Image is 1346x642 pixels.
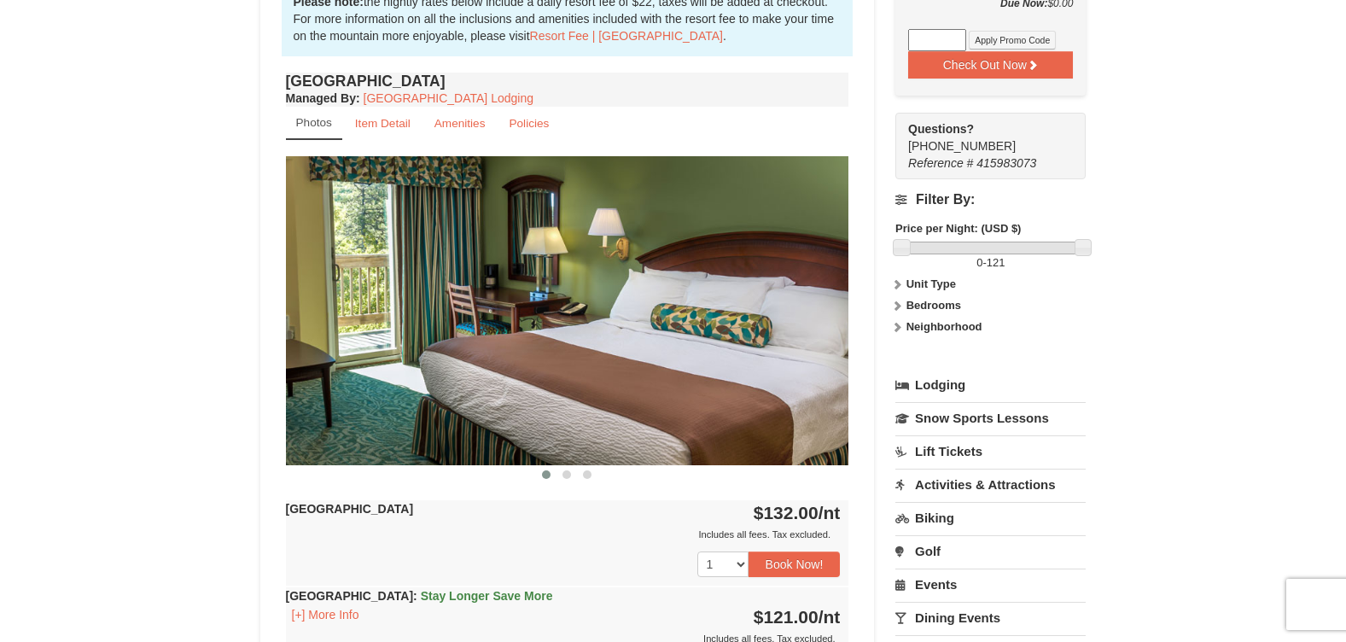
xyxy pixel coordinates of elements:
span: /nt [819,503,841,522]
strong: Price per Night: (USD $) [895,222,1021,235]
span: 121 [987,256,1005,269]
button: Check Out Now [908,51,1073,79]
div: Includes all fees. Tax excluded. [286,526,841,543]
span: /nt [819,607,841,627]
a: Golf [895,535,1086,567]
img: 18876286-36-6bbdb14b.jpg [286,156,849,464]
strong: [GEOGRAPHIC_DATA] [286,589,553,603]
button: Apply Promo Code [969,31,1056,50]
a: Lift Tickets [895,435,1086,467]
a: [GEOGRAPHIC_DATA] Lodging [364,91,533,105]
span: [PHONE_NUMBER] [908,120,1055,153]
label: - [895,254,1086,271]
small: Policies [509,117,549,130]
strong: Questions? [908,122,974,136]
a: Policies [498,107,560,140]
span: $121.00 [754,607,819,627]
strong: : [286,91,360,105]
small: Amenities [434,117,486,130]
span: Stay Longer Save More [421,589,553,603]
strong: [GEOGRAPHIC_DATA] [286,502,414,516]
small: Photos [296,116,332,129]
a: Events [895,569,1086,600]
a: Amenities [423,107,497,140]
a: Item Detail [344,107,422,140]
strong: $132.00 [754,503,841,522]
small: Item Detail [355,117,411,130]
span: Reference # [908,156,973,170]
strong: Neighborhood [906,320,982,333]
a: Activities & Attractions [895,469,1086,500]
a: Biking [895,502,1086,534]
a: Resort Fee | [GEOGRAPHIC_DATA] [530,29,723,43]
h4: Filter By: [895,192,1086,207]
button: [+] More Info [286,605,365,624]
button: Book Now! [749,552,841,577]
a: Dining Events [895,602,1086,633]
span: 415983073 [976,156,1036,170]
a: Lodging [895,370,1086,400]
span: Managed By [286,91,356,105]
a: Snow Sports Lessons [895,402,1086,434]
span: 0 [976,256,982,269]
span: : [413,589,417,603]
strong: Bedrooms [906,299,961,312]
h4: [GEOGRAPHIC_DATA] [286,73,849,90]
strong: Unit Type [906,277,956,290]
a: Photos [286,107,342,140]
